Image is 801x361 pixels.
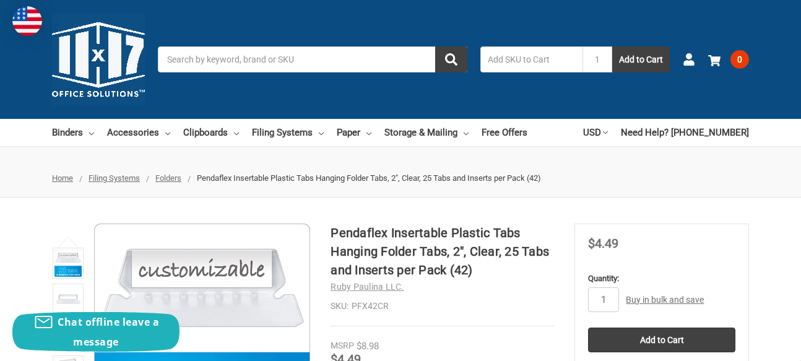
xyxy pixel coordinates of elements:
img: duty and tax information for United States [12,6,42,36]
a: 0 [708,43,749,76]
dt: SKU: [331,300,349,313]
a: Free Offers [482,119,527,146]
a: Binders [52,119,94,146]
a: Paper [337,119,371,146]
input: Add SKU to Cart [480,46,582,72]
a: Need Help? [PHONE_NUMBER] [621,119,749,146]
button: Add to Cart [612,46,670,72]
a: Folders [155,173,181,183]
a: Filing Systems [252,119,324,146]
input: Add to Cart [588,328,735,352]
span: Pendaflex Insertable Plastic Tabs Hanging Folder Tabs, 2", Clear, 25 Tabs and Inserts per Pack (42) [197,173,541,183]
a: USD [583,119,608,146]
img: Pendaflex Insertable Plastic Tabs Hanging Folder Tabs, 2", Clear, 25 Tabs and Inserts per Pack (42) [54,285,82,313]
a: Ruby Paulina LLC. [331,282,404,292]
a: Accessories [107,119,170,146]
span: Chat offline leave a message [58,315,159,349]
a: Clipboards [183,119,239,146]
a: Home [52,173,73,183]
span: $8.98 [357,341,379,352]
a: Buy in bulk and save [626,295,704,305]
button: Chat offline leave a message [12,312,180,352]
input: Search by keyword, brand or SKU [158,46,467,72]
img: Pendaflex Insertable Plastic Tabs Hanging Folder Tabs, 2", Clear, 25 Tabs and Inserts per Pack (42) [54,250,82,277]
dd: PFX42CR [331,300,554,313]
label: Quantity: [588,272,735,285]
button: Previous [50,230,87,254]
a: Filing Systems [89,173,140,183]
img: 11x17.com [52,13,145,106]
span: $4.49 [588,236,618,251]
h1: Pendaflex Insertable Plastic Tabs Hanging Folder Tabs, 2", Clear, 25 Tabs and Inserts per Pack (42) [331,224,554,279]
div: MSRP [331,339,354,352]
a: Storage & Mailing [384,119,469,146]
span: 0 [730,50,749,69]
